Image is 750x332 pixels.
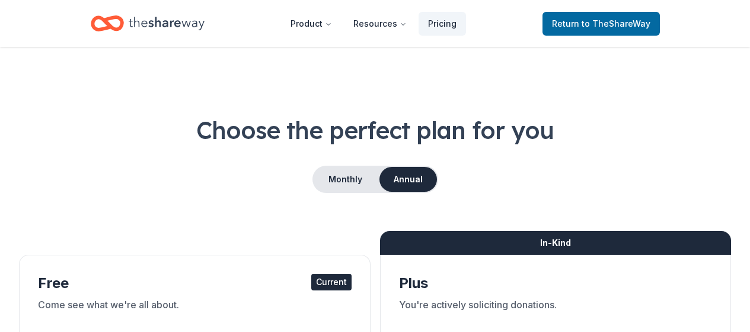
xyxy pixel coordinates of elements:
[419,12,466,36] a: Pricing
[379,167,437,192] button: Annual
[311,274,352,290] div: Current
[38,274,352,293] div: Free
[552,17,650,31] span: Return
[281,12,342,36] button: Product
[542,12,660,36] a: Returnto TheShareWay
[380,231,732,255] div: In-Kind
[344,12,416,36] button: Resources
[19,113,731,147] h1: Choose the perfect plan for you
[91,10,205,37] a: Home
[281,10,466,37] nav: Main
[38,298,352,331] div: Come see what we're all about.
[314,167,377,192] button: Monthly
[582,18,650,29] span: to TheShareWay
[399,298,713,331] div: You're actively soliciting donations.
[399,274,713,293] div: Plus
